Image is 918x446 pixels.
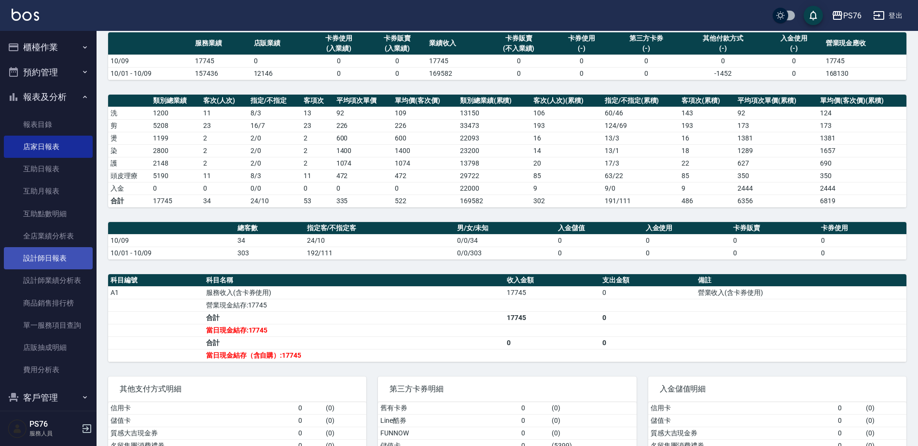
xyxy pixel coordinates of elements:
td: 143 [679,107,735,119]
td: A1 [108,286,204,299]
td: 2 [201,132,248,144]
td: 17745 [504,311,600,324]
td: 0 [368,67,427,80]
td: 合計 [108,195,151,207]
img: Logo [12,9,39,21]
div: (入業績) [371,43,424,54]
td: FUNNOW [378,427,519,439]
td: 10/01 - 10/09 [108,247,235,259]
th: 指定/不指定(累積) [602,95,679,107]
td: 173 [735,119,818,132]
span: 其他支付方式明細 [120,384,355,394]
td: 入金 [108,182,151,195]
td: 106 [531,107,602,119]
td: 23 [301,119,334,132]
td: 6356 [735,195,818,207]
td: 13 / 3 [602,132,679,144]
th: 客次(人次) [201,95,248,107]
td: 0 [600,336,695,349]
td: 11 [201,107,248,119]
td: 1199 [151,132,201,144]
td: 22093 [458,132,531,144]
td: 8 / 3 [248,107,301,119]
th: 科目編號 [108,274,204,287]
a: 店販抽成明細 [4,336,93,359]
td: 0 [556,234,643,247]
td: 169582 [427,67,485,80]
td: 0 [552,67,611,80]
a: 店家日報表 [4,136,93,158]
th: 平均項次單價(累積) [735,95,818,107]
a: 商品銷售排行榜 [4,292,93,314]
td: ( 0 ) [863,427,906,439]
td: 486 [679,195,735,207]
td: 0 [731,234,819,247]
td: 23200 [458,144,531,157]
td: 193 [531,119,602,132]
td: 0 [611,67,682,80]
button: PS76 [828,6,865,26]
td: 2 / 0 [248,132,301,144]
th: 客項次 [301,95,334,107]
td: 5190 [151,169,201,182]
td: 營業現金結存:17745 [204,299,504,311]
td: 335 [334,195,393,207]
td: 合計 [204,311,504,324]
td: 0 [552,55,611,67]
div: 入金使用 [767,33,821,43]
td: 0 [765,67,823,80]
td: 2148 [151,157,201,169]
td: 16 / 7 [248,119,301,132]
td: 11 [301,169,334,182]
td: 14 [531,144,602,157]
td: 472 [334,169,393,182]
button: 櫃檯作業 [4,35,93,60]
table: a dense table [108,274,906,362]
td: 質感大吉現金券 [648,427,836,439]
td: 1657 [818,144,906,157]
td: 2444 [735,182,818,195]
td: 0 [643,247,731,259]
th: 客次(人次)(累積) [531,95,602,107]
th: 類別總業績(累積) [458,95,531,107]
td: 染 [108,144,151,157]
td: 17745 [151,195,201,207]
td: 168130 [823,67,906,80]
a: 互助點數明細 [4,203,93,225]
td: 0 [835,402,863,415]
table: a dense table [108,222,906,260]
td: 17745 [427,55,485,67]
button: save [804,6,823,25]
td: 34 [235,234,304,247]
th: 客項次(累積) [679,95,735,107]
td: 9 [531,182,602,195]
a: 單一服務項目查詢 [4,314,93,336]
td: 522 [392,195,458,207]
td: 0 [485,55,552,67]
td: 226 [334,119,393,132]
td: 13 / 1 [602,144,679,157]
td: 600 [392,132,458,144]
td: 92 [334,107,393,119]
td: 17745 [504,286,600,299]
td: 192/111 [305,247,455,259]
td: 29722 [458,169,531,182]
td: 109 [392,107,458,119]
td: 1289 [735,144,818,157]
td: 2 [201,144,248,157]
div: 卡券使用 [555,33,608,43]
span: 入金儲值明細 [660,384,895,394]
td: 12146 [251,67,310,80]
td: 質感大吉現金券 [108,427,296,439]
th: 單均價(客次價)(累積) [818,95,906,107]
div: (-) [613,43,679,54]
div: (不入業績) [487,43,550,54]
td: 303 [235,247,304,259]
td: ( 0 ) [549,402,637,415]
td: 18 [679,144,735,157]
td: 24/10 [305,234,455,247]
td: 儲值卡 [648,414,836,427]
td: 5208 [151,119,201,132]
div: 卡券使用 [312,33,366,43]
td: 1400 [334,144,393,157]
